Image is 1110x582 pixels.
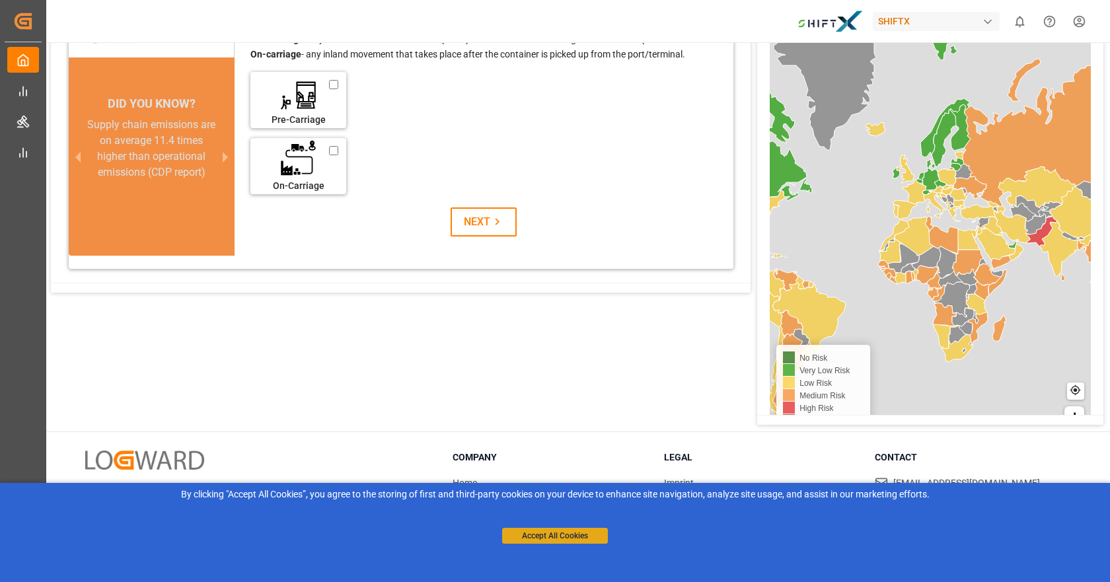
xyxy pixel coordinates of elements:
a: Home [453,478,477,488]
button: SHIFTX [873,9,1005,34]
a: Zoom in [1064,406,1084,426]
span: [EMAIL_ADDRESS][DOMAIN_NAME] [893,476,1040,490]
div: NEXT [464,214,504,230]
button: next slide / item [216,117,235,196]
h3: Legal [664,451,858,464]
span: No Risk [799,353,827,363]
strong: On-carriage [250,49,301,59]
button: show 0 new notifications [1005,7,1035,36]
span: High Risk [799,404,833,413]
button: Accept All Cookies [502,528,608,544]
span: Low Risk [799,379,832,388]
span: Very Low Risk [799,366,850,375]
a: Imprint [664,478,694,488]
img: Bildschirmfoto%202024-11-13%20um%2009.31.44.png_1731487080.png [797,10,864,33]
strong: Pre-carriage [250,34,304,44]
div: Supply chain emissions are on average 11.4 times higher than operational emissions (CDP report) [85,117,219,180]
span: Medium Risk [799,391,845,400]
div: By clicking "Accept All Cookies”, you agree to the storing of first and third-party cookies on yo... [9,488,1101,501]
div: DID YOU KNOW? [69,89,235,117]
button: Help Center [1035,7,1064,36]
div: On-Carriage [257,179,340,193]
h3: Company [453,451,647,464]
input: Pre-Carriage [329,79,338,91]
img: Logward Logo [85,451,204,470]
button: NEXT [451,207,517,236]
input: On-Carriage [329,145,338,157]
div: SHIFTX [873,12,1000,31]
span: + [1070,408,1079,424]
div: Pre-Carriage [257,113,340,127]
button: previous slide / item [69,117,87,196]
p: © 2025 Logward. All rights reserved. [85,482,420,493]
div: - any inland movement that takes place prior to the container being delivered to the port/termina... [250,32,724,63]
h3: Contact [875,451,1069,464]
